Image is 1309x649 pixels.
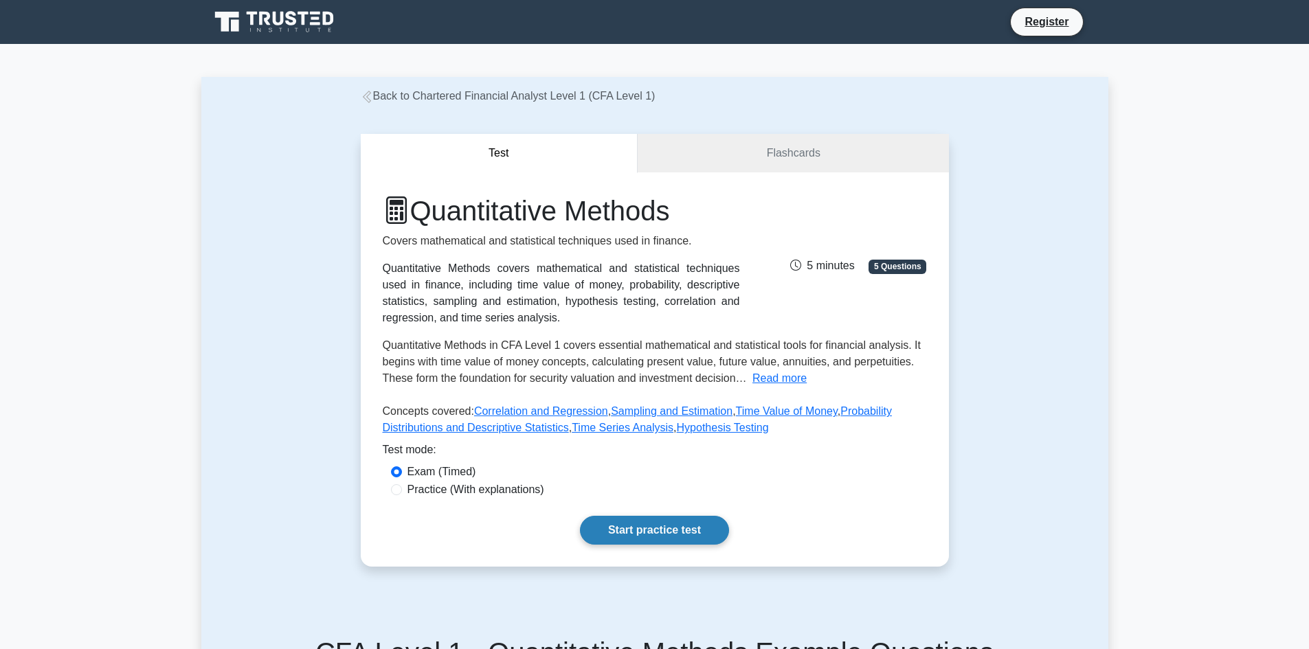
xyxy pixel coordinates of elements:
a: Correlation and Regression [474,405,608,417]
span: Quantitative Methods in CFA Level 1 covers essential mathematical and statistical tools for finan... [383,339,921,384]
p: Concepts covered: , , , , , [383,403,927,442]
span: 5 minutes [790,260,854,271]
p: Covers mathematical and statistical techniques used in finance. [383,233,740,249]
span: 5 Questions [869,260,926,273]
label: Practice (With explanations) [407,481,544,498]
a: Start practice test [580,516,729,545]
label: Exam (Timed) [407,464,476,480]
a: Sampling and Estimation [611,405,732,417]
a: Flashcards [638,134,948,173]
a: Back to Chartered Financial Analyst Level 1 (CFA Level 1) [361,90,656,102]
a: Hypothesis Testing [677,422,769,433]
div: Test mode: [383,442,927,464]
a: Time Value of Money [736,405,838,417]
button: Test [361,134,638,173]
a: Register [1016,13,1077,30]
div: Quantitative Methods covers mathematical and statistical techniques used in finance, including ti... [383,260,740,326]
h1: Quantitative Methods [383,194,740,227]
button: Read more [752,370,807,387]
a: Time Series Analysis [572,422,673,433]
